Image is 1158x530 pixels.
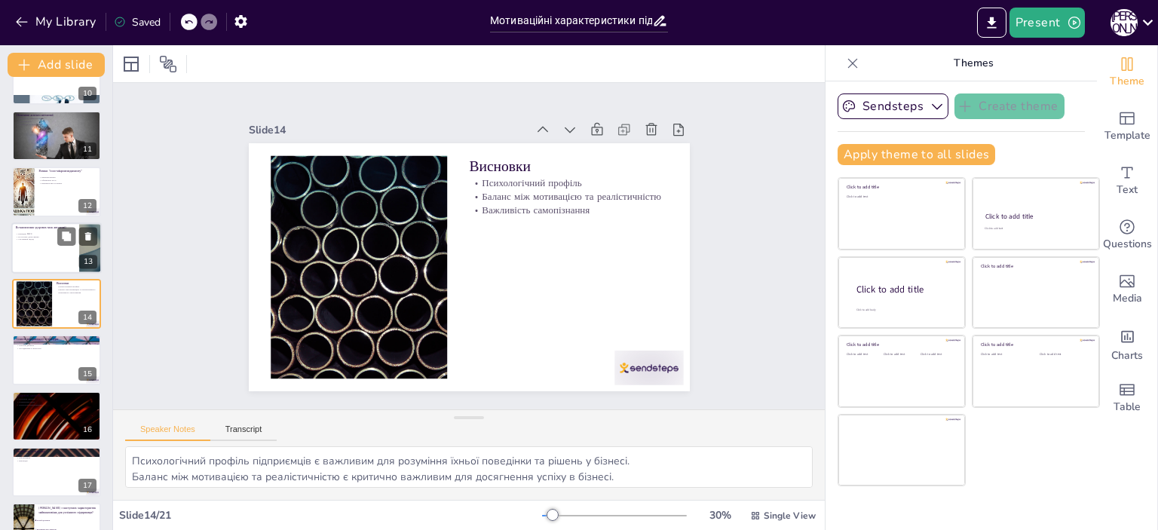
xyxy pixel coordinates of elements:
[847,195,954,199] div: Click to add text
[1110,73,1144,90] span: Theme
[119,508,542,522] div: Slide 14 / 21
[38,506,96,514] p: [PERSON_NAME] з наступних характеристик найважливіша для успішного підприємця?
[1117,182,1138,198] span: Text
[12,54,101,104] div: 10
[78,311,96,324] div: 14
[1097,208,1157,262] div: Get real-time input from your audience
[1103,236,1152,253] span: Questions
[79,227,97,245] button: Delete Slide
[17,338,96,342] p: Список використаної літератури
[38,176,96,179] p: Перевантаження
[847,353,881,357] div: Click to add text
[381,33,442,231] p: Висновки
[12,391,101,441] div: 16
[12,111,101,161] div: https://cdn.sendsteps.com/images/logo/sendsteps_logo_white.pnghttps://cdn.sendsteps.com/images/lo...
[1040,353,1087,357] div: Click to add text
[210,424,277,441] button: Transcript
[1111,8,1138,38] button: О [PERSON_NAME]
[1097,154,1157,208] div: Add text boxes
[17,449,96,454] p: Запитання та відповіді
[302,164,374,440] div: Slide 14
[125,446,813,488] textarea: Психологічний профіль підприємців є важливим для розуміння їхньої поведінки та рішень у бізнесі. ...
[1113,290,1142,307] span: Media
[78,367,96,381] div: 15
[38,182,96,185] p: Зниження якості рішень
[856,283,953,296] div: Click to add title
[159,55,177,73] span: Position
[985,212,1086,221] div: Click to add title
[57,286,96,289] p: Психологічний профіль
[78,199,96,213] div: 12
[17,342,96,345] p: Використана література
[921,353,954,357] div: Click to add text
[1111,348,1143,364] span: Charts
[38,179,96,182] p: Обмеження росту
[78,479,96,492] div: 17
[856,308,951,311] div: Click to add body
[865,45,1082,81] p: Themes
[119,52,143,76] div: Layout
[764,510,816,522] span: Single View
[1097,371,1157,425] div: Add a table
[490,10,652,32] input: Insert title
[79,255,97,268] div: 13
[17,456,96,459] p: Обговорення
[702,508,738,522] div: 30 %
[17,400,96,403] p: Розширення знань
[1104,127,1150,144] span: Template
[114,15,161,29] div: Saved
[17,120,96,123] p: Інноваційність
[57,281,96,286] p: Висновки
[847,342,954,348] div: Click to add title
[17,459,96,462] p: Взаємодія
[38,169,96,173] p: Ризики "соло-мікроменеджменту"
[17,394,96,398] p: Додаткові джерела
[16,232,75,235] p: Принцип 80/20
[125,424,210,441] button: Speaker Notes
[11,10,103,34] button: My Library
[8,53,105,77] button: Add slide
[981,353,1028,357] div: Click to add text
[17,454,96,457] p: Запитання
[11,222,102,274] div: https://cdn.sendsteps.com/images/logo/sendsteps_logo_white.pnghttps://cdn.sendsteps.com/images/lo...
[977,8,1006,38] button: Export to PowerPoint
[414,40,468,237] p: Баланс між мотивацією та реалістичністю
[400,38,455,234] p: Психологічний профіль
[17,117,96,120] p: Швидкість прийняття рішень
[37,519,100,521] span: Потреба досягнень
[838,93,948,119] button: Sendsteps
[981,263,1089,269] div: Click to add title
[884,353,918,357] div: Click to add text
[985,227,1085,231] div: Click to add text
[427,43,481,240] p: Важливість самопізнання
[17,345,96,348] p: Ключові джерела
[57,288,96,291] p: Баланс між мотивацією та реалістичністю
[1111,9,1138,36] div: О [PERSON_NAME]
[78,142,96,156] div: 11
[17,347,96,350] p: Дослідження в психології
[12,447,101,497] div: 17
[16,235,75,238] p: Поступове делегування
[17,397,96,400] p: Додаткові джерела
[1097,45,1157,100] div: Change the overall theme
[17,123,96,126] p: Мотивація та задоволення
[1097,317,1157,371] div: Add charts and graphs
[954,93,1065,119] button: Create theme
[847,184,954,190] div: Click to add title
[838,144,995,165] button: Apply theme to all slides
[1097,262,1157,317] div: Add images, graphics, shapes or video
[78,87,96,100] div: 10
[16,237,75,240] p: Системний підхід
[12,279,101,329] div: https://cdn.sendsteps.com/images/logo/sendsteps_logo_white.pnghttps://cdn.sendsteps.com/images/lo...
[78,423,96,437] div: 16
[16,225,75,229] p: Встановлення здорових меж автономії
[1097,100,1157,154] div: Add ready made slides
[57,227,75,245] button: Duplicate Slide
[981,342,1089,348] div: Click to add title
[17,113,96,118] p: Позитивні аспекти автономії
[1114,399,1141,415] span: Table
[12,167,101,216] div: https://cdn.sendsteps.com/images/logo/sendsteps_logo_white.pnghttps://cdn.sendsteps.com/images/lo...
[12,335,101,384] div: https://cdn.sendsteps.com/images/logo/sendsteps_logo_white.pnghttps://cdn.sendsteps.com/images/lo...
[37,528,100,529] span: Внутрішній локус контролю
[1009,8,1085,38] button: Present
